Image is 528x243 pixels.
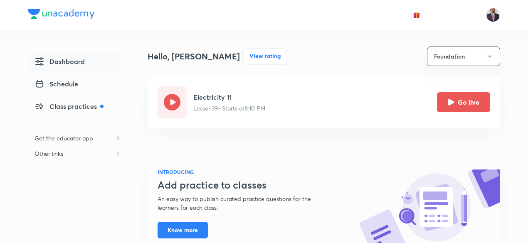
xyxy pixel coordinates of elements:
[28,53,121,72] a: Dashboard
[193,92,265,102] h5: Electricity 11
[410,8,423,22] button: avatar
[193,104,265,113] p: Lesson 39 • Starts at 8:10 PM
[427,47,500,66] button: Foundation
[28,130,100,146] h6: Get the educator app
[28,146,70,161] h6: Other links
[486,8,500,22] img: Ravindra Patil
[243,48,286,65] button: View rating
[158,168,331,176] h6: INTRODUCING
[28,98,121,117] a: Class practices
[28,76,121,95] a: Schedule
[158,222,208,238] button: Know more
[28,9,95,19] img: Company Logo
[35,56,85,66] span: Dashboard
[35,101,104,111] span: Class practices
[28,9,95,21] a: Company Logo
[158,194,331,212] p: An easy way to publish curated practice questions for the learners for each class.
[413,11,420,19] img: avatar
[35,79,78,89] span: Schedule
[437,92,490,112] button: Go live
[158,179,331,191] h3: Add practice to classes
[148,50,240,63] h4: Hello, [PERSON_NAME]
